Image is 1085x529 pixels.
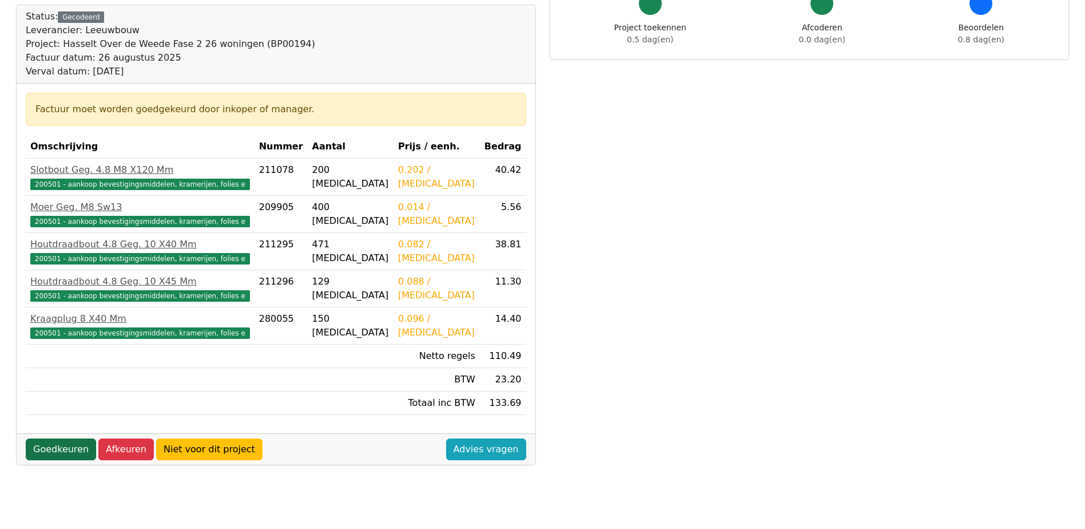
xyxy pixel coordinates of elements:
[627,35,673,44] span: 0.5 dag(en)
[958,35,1004,44] span: 0.8 dag(en)
[958,22,1004,46] div: Beoordelen
[30,200,250,214] div: Moer Geg. M8 Sw13
[614,22,686,46] div: Project toekennen
[312,312,389,339] div: 150 [MEDICAL_DATA]
[255,135,308,159] th: Nummer
[156,439,263,460] a: Niet voor dit project
[480,159,526,196] td: 40.42
[255,159,308,196] td: 211078
[799,35,845,44] span: 0.0 dag(en)
[312,238,389,265] div: 471 [MEDICAL_DATA]
[30,312,250,326] div: Kraagplug 8 X40 Mm
[98,439,154,460] a: Afkeuren
[255,307,308,345] td: 280055
[26,23,315,37] div: Leverancier: Leeuwbouw
[30,275,250,289] div: Houtdraadbout 4.8 Geg. 10 X45 Mm
[398,312,475,339] div: 0.096 / [MEDICAL_DATA]
[30,200,250,228] a: Moer Geg. M8 Sw13200501 - aankoop bevestigingsmiddelen, kramerijen, folies e
[255,233,308,270] td: 211295
[30,216,250,227] span: 200501 - aankoop bevestigingsmiddelen, kramerijen, folies e
[446,439,526,460] a: Advies vragen
[480,345,526,368] td: 110.49
[30,238,250,251] div: Houtdraadbout 4.8 Geg. 10 X40 Mm
[26,51,315,65] div: Factuur datum: 26 augustus 2025
[480,196,526,233] td: 5.56
[312,275,389,302] div: 129 [MEDICAL_DATA]
[480,233,526,270] td: 38.81
[394,368,480,392] td: BTW
[30,163,250,191] a: Slotbout Geg. 4.8 M8 X120 Mm200501 - aankoop bevestigingsmiddelen, kramerijen, folies e
[30,253,250,264] span: 200501 - aankoop bevestigingsmiddelen, kramerijen, folies e
[480,135,526,159] th: Bedrag
[30,179,250,190] span: 200501 - aankoop bevestigingsmiddelen, kramerijen, folies e
[30,312,250,339] a: Kraagplug 8 X40 Mm200501 - aankoop bevestigingsmiddelen, kramerijen, folies e
[26,10,315,78] div: Status:
[394,135,480,159] th: Prijs / eenh.
[480,392,526,415] td: 133.69
[398,200,475,228] div: 0.014 / [MEDICAL_DATA]
[312,163,389,191] div: 200 [MEDICAL_DATA]
[30,290,250,302] span: 200501 - aankoop bevestigingsmiddelen, kramerijen, folies e
[26,439,96,460] a: Goedkeuren
[58,11,104,23] div: Gecodeerd
[308,135,394,159] th: Aantal
[30,327,250,339] span: 200501 - aankoop bevestigingsmiddelen, kramerijen, folies e
[30,275,250,302] a: Houtdraadbout 4.8 Geg. 10 X45 Mm200501 - aankoop bevestigingsmiddelen, kramerijen, folies e
[312,200,389,228] div: 400 [MEDICAL_DATA]
[394,345,480,368] td: Netto regels
[255,196,308,233] td: 209905
[398,238,475,265] div: 0.082 / [MEDICAL_DATA]
[480,368,526,392] td: 23.20
[398,275,475,302] div: 0.088 / [MEDICAL_DATA]
[26,65,315,78] div: Verval datum: [DATE]
[398,163,475,191] div: 0.202 / [MEDICAL_DATA]
[255,270,308,307] td: 211296
[799,22,845,46] div: Afcoderen
[26,37,315,51] div: Project: Hasselt Over de Weede Fase 2 26 woningen (BP00194)
[26,135,255,159] th: Omschrijving
[30,238,250,265] a: Houtdraadbout 4.8 Geg. 10 X40 Mm200501 - aankoop bevestigingsmiddelen, kramerijen, folies e
[480,307,526,345] td: 14.40
[394,392,480,415] td: Totaal inc BTW
[35,102,516,116] div: Factuur moet worden goedgekeurd door inkoper of manager.
[480,270,526,307] td: 11.30
[30,163,250,177] div: Slotbout Geg. 4.8 M8 X120 Mm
